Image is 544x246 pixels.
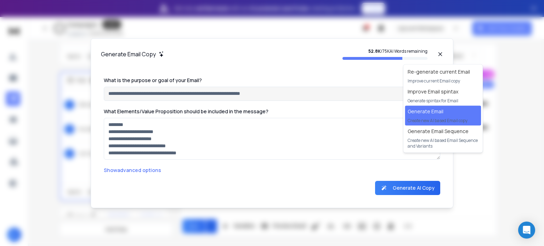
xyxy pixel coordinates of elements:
h1: Generate Email Sequence [408,128,478,135]
p: / 75K AI Words remaining [342,48,427,54]
h1: Improve Email spintax [408,88,458,95]
strong: 52.8K [368,48,381,54]
p: Show advanced options [104,167,440,174]
p: Improve current Email copy [408,78,470,84]
h1: Re-generate current Email [408,68,470,75]
h1: Generate Email Copy [101,50,156,58]
h1: Generate Email [408,108,467,115]
p: Create new AI based Email Sequence and Variants [408,138,478,149]
div: Open Intercom Messenger [518,222,535,239]
p: Generate spintax for Email [408,98,458,104]
button: Generate AI Copy [375,181,440,195]
p: Create new AI based Email copy [408,118,467,124]
label: What Elements/Value Proposition should be included in the message? [104,108,268,115]
label: What is the purpose or goal of your Email? [104,77,202,84]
